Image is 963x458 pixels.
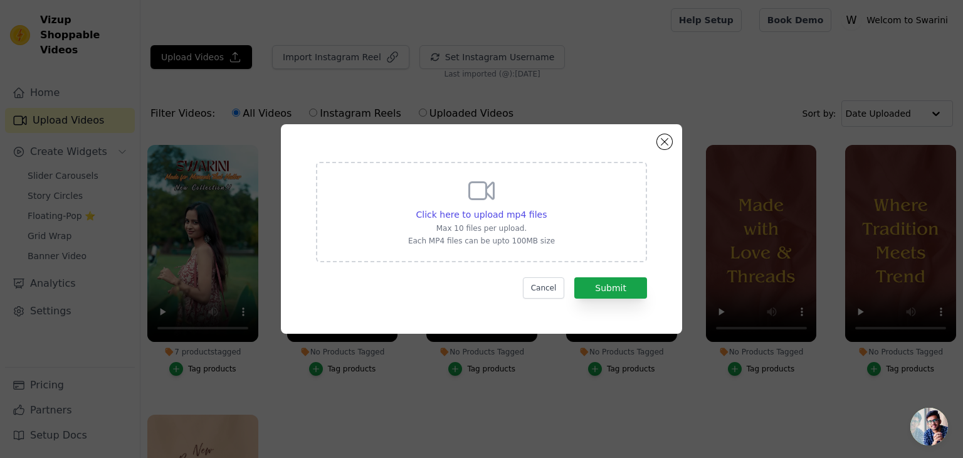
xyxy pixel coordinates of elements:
[416,210,547,220] span: Click here to upload mp4 files
[574,277,647,299] button: Submit
[408,236,555,246] p: Each MP4 files can be upto 100MB size
[408,223,555,233] p: Max 10 files per upload.
[523,277,565,299] button: Cancel
[910,408,948,445] a: Open chat
[657,134,672,149] button: Close modal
